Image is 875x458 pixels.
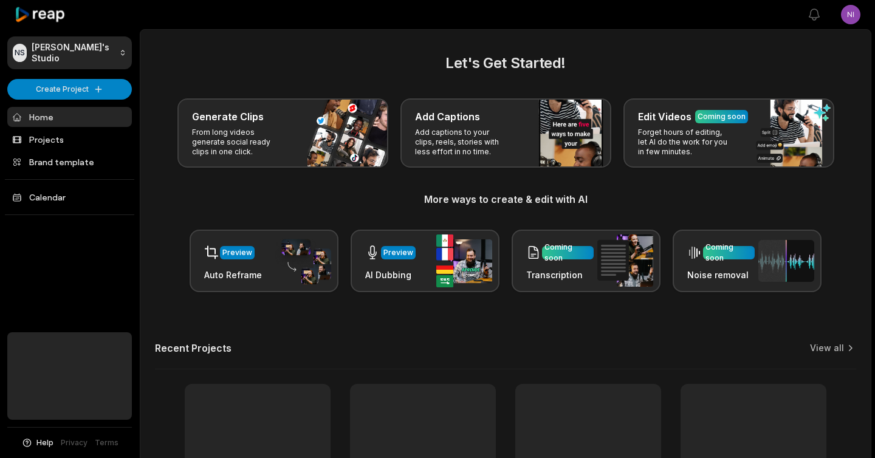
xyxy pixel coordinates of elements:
p: From long videos generate social ready clips in one click. [192,128,286,157]
a: Projects [7,129,132,149]
img: noise_removal.png [758,240,814,282]
a: Privacy [61,437,87,448]
h3: Auto Reframe [204,268,262,281]
h3: Add Captions [415,109,480,124]
div: Preview [383,247,413,258]
p: Forget hours of editing, let AI do the work for you in few minutes. [638,128,732,157]
button: Create Project [7,79,132,100]
img: auto_reframe.png [275,238,331,285]
h3: AI Dubbing [365,268,416,281]
a: View all [810,342,844,354]
span: Help [36,437,53,448]
h3: Edit Videos [638,109,691,124]
div: Coming soon [698,111,746,122]
img: ai_dubbing.png [436,234,492,287]
div: Preview [222,247,252,258]
h2: Let's Get Started! [155,52,856,74]
h3: Transcription [526,268,594,281]
div: Coming soon [544,242,591,264]
a: Calendar [7,187,132,207]
div: Coming soon [705,242,752,264]
a: Terms [95,437,118,448]
a: Home [7,107,132,127]
img: transcription.png [597,234,653,287]
button: Help [21,437,53,448]
h2: Recent Projects [155,342,232,354]
h3: More ways to create & edit with AI [155,192,856,207]
h3: Noise removal [687,268,755,281]
a: Brand template [7,152,132,172]
p: Add captions to your clips, reels, stories with less effort in no time. [415,128,509,157]
h3: Generate Clips [192,109,264,124]
p: [PERSON_NAME]'s Studio [32,42,114,64]
div: NS [13,44,27,62]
